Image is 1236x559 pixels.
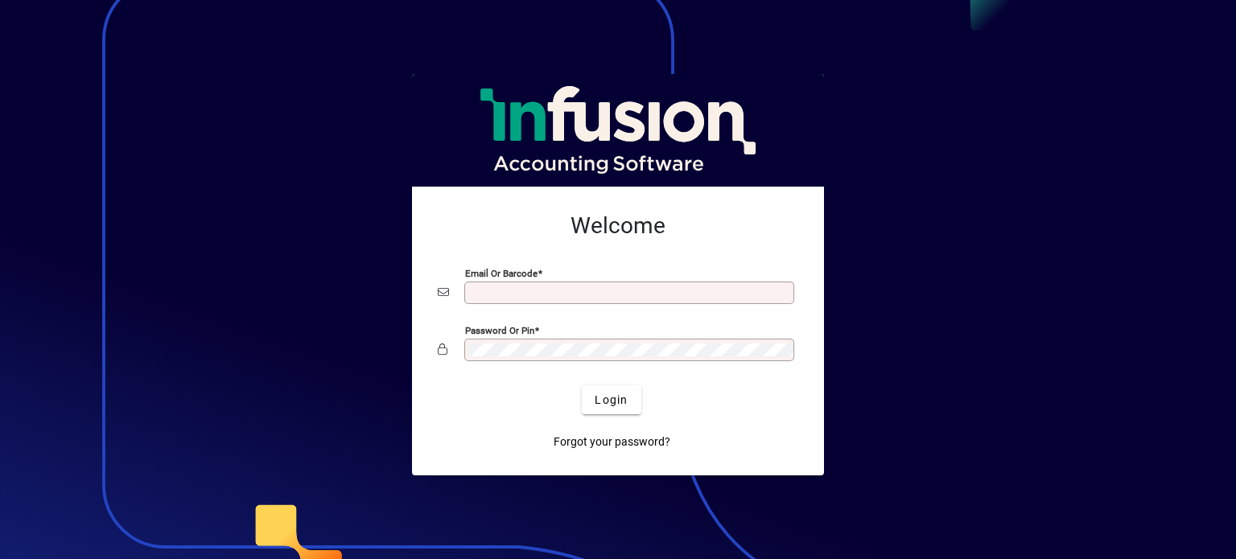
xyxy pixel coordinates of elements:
[582,385,641,414] button: Login
[554,434,670,450] span: Forgot your password?
[547,427,677,456] a: Forgot your password?
[465,325,534,336] mat-label: Password or Pin
[465,268,538,279] mat-label: Email or Barcode
[595,392,628,409] span: Login
[438,212,798,240] h2: Welcome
